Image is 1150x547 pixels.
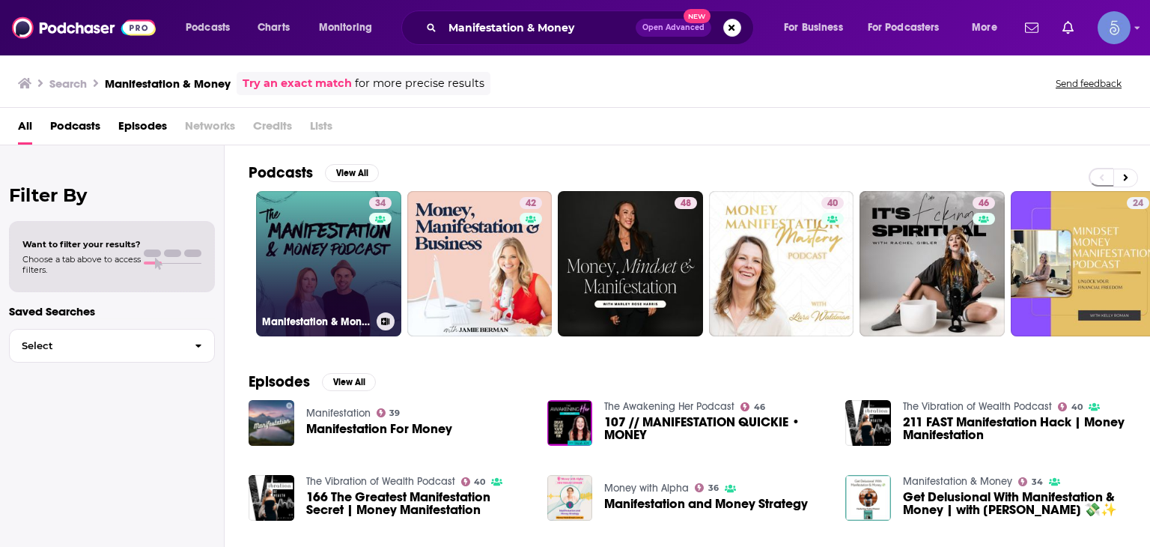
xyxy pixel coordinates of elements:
[416,10,768,45] div: Search podcasts, credits, & more...
[256,191,401,336] a: 34Manifestation & Money
[9,304,215,318] p: Saved Searches
[1133,196,1143,211] span: 24
[243,75,352,92] a: Try an exact match
[547,400,593,446] img: 107 // MANIFESTATION QUICKIE • MONEY
[1058,402,1083,411] a: 40
[325,164,379,182] button: View All
[22,254,141,275] span: Choose a tab above to access filters.
[12,13,156,42] img: Podchaser - Follow, Share and Rate Podcasts
[9,329,215,363] button: Select
[319,17,372,38] span: Monitoring
[118,114,167,145] a: Episodes
[377,408,401,417] a: 39
[1098,11,1131,44] button: Show profile menu
[740,402,765,411] a: 46
[903,491,1126,516] a: Get Delusional With Manifestation & Money | with Tedra Chanel 💸✨
[10,341,183,351] span: Select
[604,482,689,495] a: Money with Alpha
[903,400,1052,413] a: The Vibration of Wealth Podcast
[389,410,400,417] span: 39
[248,16,299,40] a: Charts
[253,114,292,145] span: Credits
[461,477,486,486] a: 40
[558,191,703,336] a: 48
[407,191,553,336] a: 42
[903,475,1012,488] a: Manifestation & Money
[249,163,379,182] a: PodcastsView All
[1019,15,1044,40] a: Show notifications dropdown
[50,114,100,145] a: Podcasts
[636,19,711,37] button: Open AdvancedNew
[903,416,1126,441] a: 211 FAST Manifestation Hack | Money Manifestation
[845,400,891,446] img: 211 FAST Manifestation Hack | Money Manifestation
[369,197,392,209] a: 34
[185,114,235,145] span: Networks
[306,423,452,435] a: Manifestation For Money
[355,75,484,92] span: for more precise results
[827,196,838,211] span: 40
[642,24,705,31] span: Open Advanced
[1018,477,1043,486] a: 34
[306,491,529,516] a: 166 The Greatest Manifestation Secret | Money Manifestation
[754,404,765,411] span: 46
[972,17,997,38] span: More
[474,479,485,486] span: 40
[681,196,691,211] span: 48
[526,196,536,211] span: 42
[18,114,32,145] a: All
[49,76,87,91] h3: Search
[262,315,371,328] h3: Manifestation & Money
[520,197,542,209] a: 42
[249,475,294,521] img: 166 The Greatest Manifestation Secret | Money Manifestation
[1127,197,1149,209] a: 24
[175,16,249,40] button: open menu
[22,239,141,250] span: Want to filter your results?
[961,16,1016,40] button: open menu
[973,197,995,209] a: 46
[860,191,1005,336] a: 46
[1032,479,1043,486] span: 34
[258,17,290,38] span: Charts
[375,196,386,211] span: 34
[249,163,313,182] h2: Podcasts
[547,475,593,521] img: Manifestation and Money Strategy
[1051,77,1126,90] button: Send feedback
[1098,11,1131,44] span: Logged in as Spiral5-G1
[773,16,862,40] button: open menu
[604,416,827,441] a: 107 // MANIFESTATION QUICKIE • MONEY
[249,400,294,446] img: Manifestation For Money
[903,491,1126,516] span: Get Delusional With Manifestation & Money | with [PERSON_NAME] 💸✨
[9,184,215,206] h2: Filter By
[979,196,989,211] span: 46
[784,17,843,38] span: For Business
[604,498,808,510] a: Manifestation and Money Strategy
[845,475,891,521] img: Get Delusional With Manifestation & Money | with Tedra Chanel 💸✨
[308,16,392,40] button: open menu
[604,400,734,413] a: The Awakening Her Podcast
[858,16,961,40] button: open menu
[186,17,230,38] span: Podcasts
[310,114,332,145] span: Lists
[249,372,310,391] h2: Episodes
[695,483,719,492] a: 36
[821,197,844,209] a: 40
[249,372,376,391] a: EpisodesView All
[1056,15,1080,40] a: Show notifications dropdown
[709,191,854,336] a: 40
[306,475,455,488] a: The Vibration of Wealth Podcast
[442,16,636,40] input: Search podcasts, credits, & more...
[1098,11,1131,44] img: User Profile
